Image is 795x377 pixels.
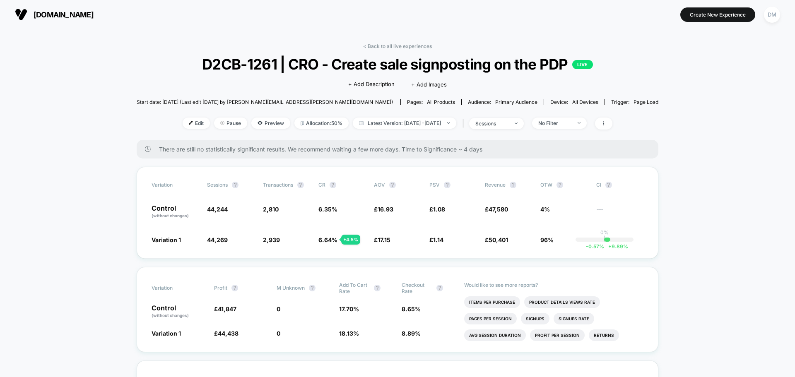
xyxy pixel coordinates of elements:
[604,235,605,242] p: |
[218,330,238,337] span: 44,438
[521,313,549,324] li: Signups
[510,182,516,188] button: ?
[608,243,612,250] span: +
[460,118,469,130] span: |
[402,330,421,337] span: 8.89 %
[341,235,360,245] div: + 4.5 %
[297,182,304,188] button: ?
[604,243,628,250] span: 9.89 %
[427,99,455,105] span: all products
[232,182,238,188] button: ?
[436,285,443,291] button: ?
[353,118,456,129] span: Latest Version: [DATE] - [DATE]
[330,182,336,188] button: ?
[374,285,381,291] button: ?
[339,305,359,312] span: 17.70 %
[544,99,605,105] span: Device:
[207,206,228,213] span: 44,244
[634,99,658,105] span: Page Load
[411,81,447,88] span: + Add Images
[263,236,280,243] span: 2,939
[152,213,189,218] span: (without changes)
[214,305,236,312] span: £
[433,236,443,243] span: 1.14
[363,43,432,49] a: < Back to all live experiences
[429,206,445,213] span: £
[263,182,293,188] span: Transactions
[475,120,508,127] div: sessions
[318,182,325,188] span: CR
[402,305,421,312] span: 8.65 %
[485,182,506,188] span: Revenue
[556,182,563,188] button: ?
[429,236,443,243] span: £
[389,182,396,188] button: ?
[152,236,181,243] span: Variation 1
[538,120,571,126] div: No Filter
[586,243,604,250] span: -0.57 %
[348,80,395,89] span: + Add Description
[596,207,643,219] span: ---
[402,282,432,294] span: Checkout Rate
[214,118,247,129] span: Pause
[596,182,642,188] span: CI
[218,305,236,312] span: 41,847
[137,99,393,105] span: Start date: [DATE] (Last edit [DATE] by [PERSON_NAME][EMAIL_ADDRESS][PERSON_NAME][DOMAIN_NAME])
[489,206,508,213] span: 47,580
[495,99,537,105] span: Primary Audience
[761,6,783,23] button: DM
[277,285,305,291] span: M Unknown
[231,285,238,291] button: ?
[152,282,197,294] span: Variation
[309,285,316,291] button: ?
[359,121,364,125] img: calendar
[318,206,337,213] span: 6.35 %
[189,121,193,125] img: edit
[572,60,593,69] p: LIVE
[207,182,228,188] span: Sessions
[159,146,642,153] span: There are still no statistically significant results. We recommend waiting a few more days . Time...
[589,329,619,341] li: Returns
[374,236,390,243] span: £
[207,236,228,243] span: 44,269
[464,296,520,308] li: Items Per Purchase
[530,329,585,341] li: Profit Per Session
[489,236,508,243] span: 50,401
[540,206,550,213] span: 4%
[277,305,280,312] span: 0
[572,99,598,105] span: all devices
[152,205,199,219] p: Control
[152,330,181,337] span: Variation 1
[515,122,518,124] img: end
[600,229,609,235] p: 0%
[578,122,581,124] img: end
[485,206,508,213] span: £
[34,10,94,19] span: [DOMAIN_NAME]
[540,182,586,188] span: OTW
[301,121,304,125] img: rebalance
[433,206,445,213] span: 1.08
[15,8,27,21] img: Visually logo
[339,282,370,294] span: Add To Cart Rate
[464,329,526,341] li: Avg Session Duration
[318,236,337,243] span: 6.64 %
[447,122,450,124] img: end
[374,182,385,188] span: AOV
[378,236,390,243] span: 17.15
[764,7,780,23] div: DM
[464,282,643,288] p: Would like to see more reports?
[339,330,359,337] span: 18.13 %
[524,296,600,308] li: Product Details Views Rate
[605,182,612,188] button: ?
[263,206,279,213] span: 2,810
[277,330,280,337] span: 0
[163,55,632,73] span: D2CB-1261 | CRO - Create sale signposting on the PDP
[294,118,349,129] span: Allocation: 50%
[374,206,393,213] span: £
[183,118,210,129] span: Edit
[152,313,189,318] span: (without changes)
[468,99,537,105] div: Audience:
[378,206,393,213] span: 16.93
[220,121,224,125] img: end
[152,182,197,188] span: Variation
